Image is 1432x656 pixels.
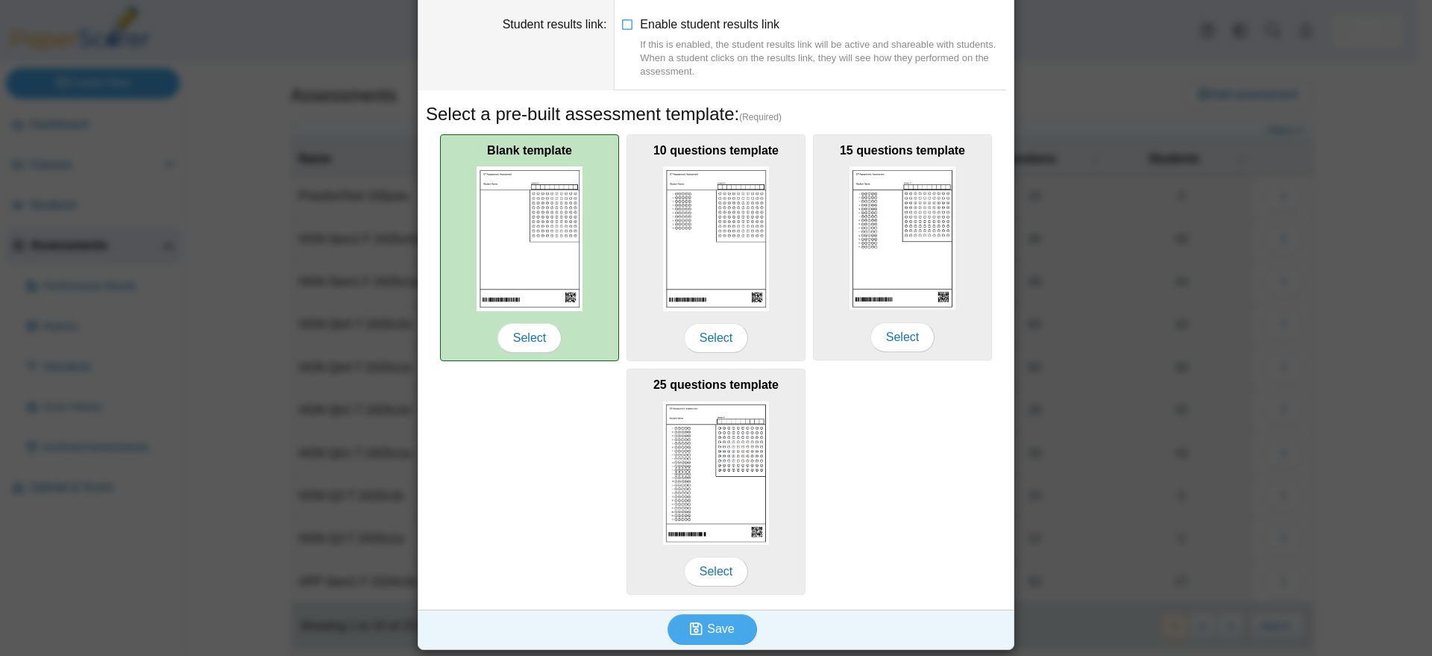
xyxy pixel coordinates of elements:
[668,614,757,644] button: Save
[640,38,1006,79] div: If this is enabled, the student results link will be active and shareable with students. When a s...
[640,18,1006,78] span: Enable student results link
[707,622,734,635] span: Save
[487,144,572,157] b: Blank template
[684,557,748,587] span: Select
[870,322,935,352] span: Select
[503,18,607,31] label: Student results link
[739,111,782,124] span: (Required)
[497,323,562,353] span: Select
[684,323,748,353] span: Select
[653,378,779,391] b: 25 questions template
[663,166,769,310] img: scan_sheet_10_questions.png
[663,402,769,545] img: scan_sheet_25_questions.png
[850,166,955,310] img: scan_sheet_15_questions.png
[426,101,1006,127] h5: Select a pre-built assessment template:
[477,166,582,310] img: scan_sheet_blank.png
[840,144,965,157] b: 15 questions template
[653,144,779,157] b: 10 questions template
